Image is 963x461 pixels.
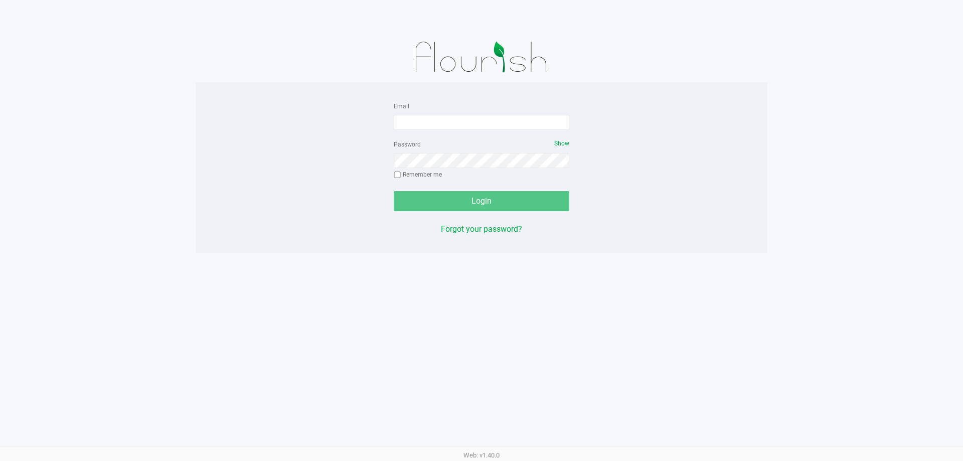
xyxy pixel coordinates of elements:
label: Remember me [394,170,442,179]
label: Email [394,102,409,111]
span: Web: v1.40.0 [463,451,500,459]
span: Show [554,140,569,147]
input: Remember me [394,172,401,179]
button: Forgot your password? [441,223,522,235]
label: Password [394,140,421,149]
